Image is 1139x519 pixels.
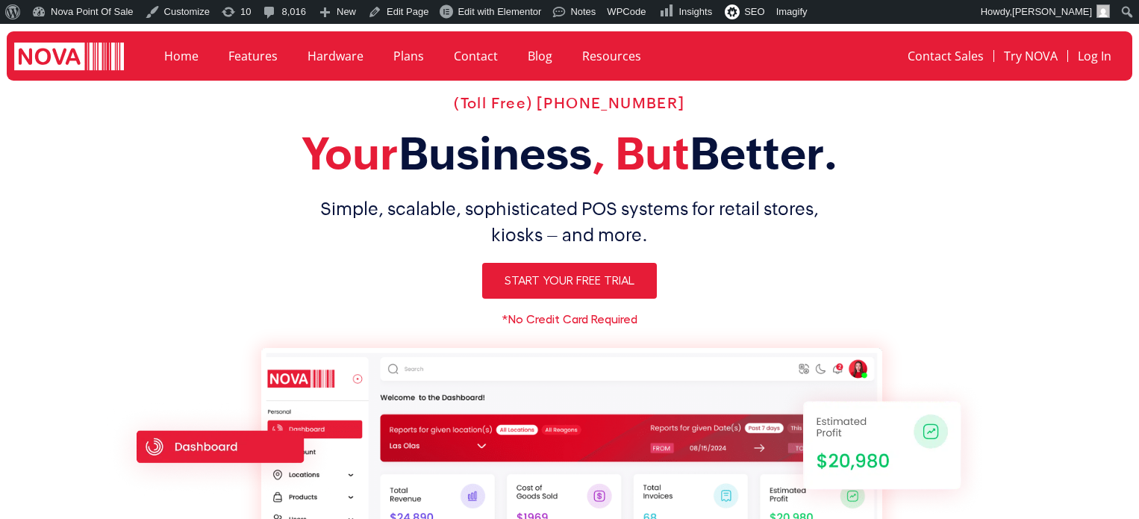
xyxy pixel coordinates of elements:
a: Try NOVA [994,39,1067,73]
a: Contact [439,39,513,73]
h2: (Toll Free) [PHONE_NUMBER] [106,94,1033,112]
a: Plans [378,39,439,73]
a: Start Your Free Trial [482,263,657,299]
a: Home [149,39,213,73]
a: Log In [1068,39,1121,73]
a: Contact Sales [898,39,993,73]
span: Insights [678,6,712,17]
a: Resources [567,39,656,73]
span: Better. [690,128,838,179]
a: Features [213,39,293,73]
nav: Menu [799,39,1121,73]
nav: Menu [149,39,783,73]
span: Start Your Free Trial [505,275,634,287]
span: Edit with Elementor [458,6,541,17]
span: SEO [744,6,764,17]
h6: *No Credit Card Required [106,314,1033,326]
h1: Simple, scalable, sophisticated POS systems for retail stores, kiosks – and more. [106,196,1033,248]
span: [PERSON_NAME] [1012,6,1092,17]
a: Hardware [293,39,378,73]
img: logo white [14,43,124,73]
a: Blog [513,39,567,73]
h2: Your , But [106,127,1033,181]
span: Business [399,128,592,179]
